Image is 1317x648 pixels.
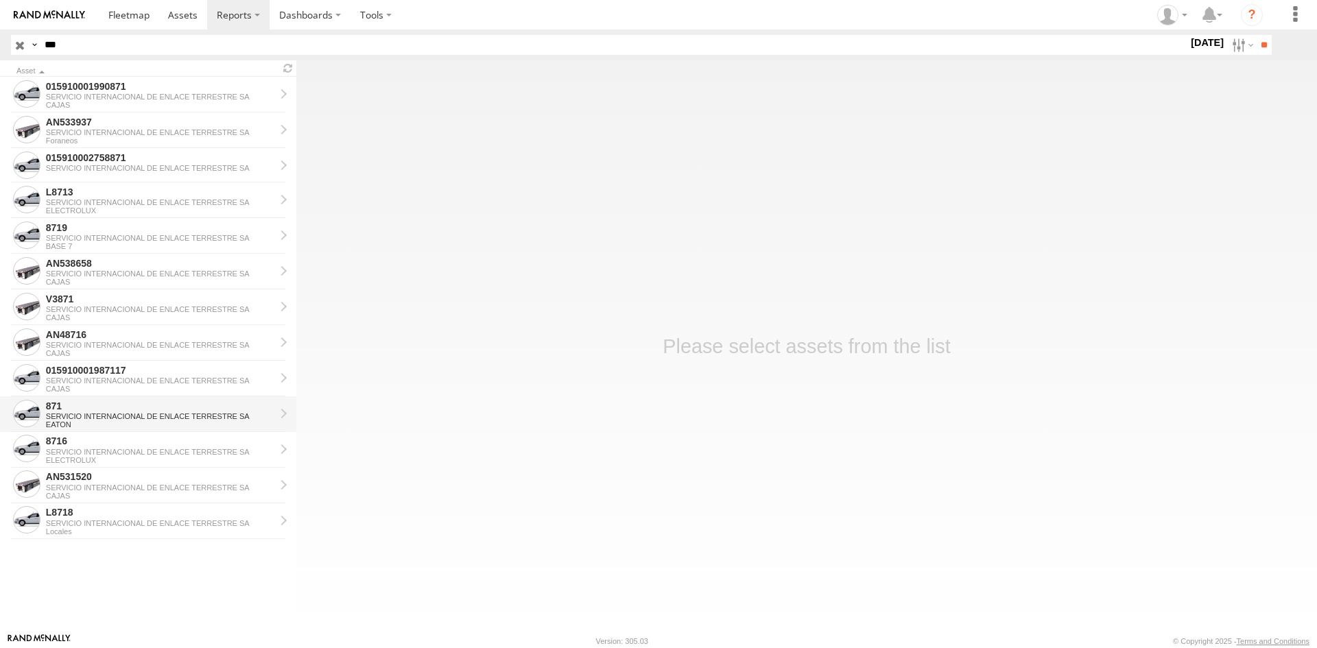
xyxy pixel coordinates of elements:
div: ELECTROLUX [46,456,275,464]
div: L8713 - View Asset History [46,186,275,198]
div: BASE 7 [46,242,275,250]
div: V3871 - View Asset History [46,293,275,305]
div: CAJAS [46,101,275,109]
div: DAVID ARRIETA [1152,5,1192,25]
div: SERVICIO INTERNACIONAL DE ENLACE TERRESTRE SA [46,93,275,101]
div: SERVICIO INTERNACIONAL DE ENLACE TERRESTRE SA [46,341,275,349]
div: SERVICIO INTERNACIONAL DE ENLACE TERRESTRE SA [46,198,275,206]
div: EATON [46,420,275,429]
div: SERVICIO INTERNACIONAL DE ENLACE TERRESTRE SA [46,519,275,527]
div: CAJAS [46,385,275,393]
div: 8716 - View Asset History [46,435,275,447]
div: AN531520 - View Asset History [46,470,275,483]
a: Visit our Website [8,634,71,648]
div: CAJAS [46,349,275,357]
div: SERVICIO INTERNACIONAL DE ENLACE TERRESTRE SA [46,412,275,420]
label: Search Query [29,35,40,55]
div: AN538658 - View Asset History [46,257,275,269]
div: 015910002758871 - View Asset History [46,152,275,164]
div: AN533937 - View Asset History [46,116,275,128]
span: Refresh [280,62,296,75]
div: CAJAS [46,313,275,322]
div: L8718 - View Asset History [46,506,275,518]
div: 015910001987117 - View Asset History [46,364,275,376]
div: Version: 305.03 [596,637,648,645]
div: 871 - View Asset History [46,400,275,412]
div: SERVICIO INTERNACIONAL DE ENLACE TERRESTRE SA [46,234,275,242]
div: SERVICIO INTERNACIONAL DE ENLACE TERRESTRE SA [46,376,275,385]
div: SERVICIO INTERNACIONAL DE ENLACE TERRESTRE SA [46,483,275,492]
div: ELECTROLUX [46,206,275,215]
div: CAJAS [46,492,275,500]
div: Locales [46,527,275,536]
label: Search Filter Options [1226,35,1256,55]
div: SERVICIO INTERNACIONAL DE ENLACE TERRESTRE SA [46,448,275,456]
i: ? [1241,4,1263,26]
div: 015910001990871 - View Asset History [46,80,275,93]
label: [DATE] [1188,35,1226,50]
div: SERVICIO INTERNACIONAL DE ENLACE TERRESTRE SA [46,128,275,136]
div: Click to Sort [16,68,274,75]
div: SERVICIO INTERNACIONAL DE ENLACE TERRESTRE SA [46,305,275,313]
div: CAJAS [46,278,275,286]
div: © Copyright 2025 - [1173,637,1309,645]
div: Foraneos [46,136,275,145]
div: SERVICIO INTERNACIONAL DE ENLACE TERRESTRE SA [46,164,275,172]
div: SERVICIO INTERNACIONAL DE ENLACE TERRESTRE SA [46,269,275,278]
div: AN48716 - View Asset History [46,328,275,341]
div: 8719 - View Asset History [46,221,275,234]
a: Terms and Conditions [1237,637,1309,645]
img: rand-logo.svg [14,10,85,20]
